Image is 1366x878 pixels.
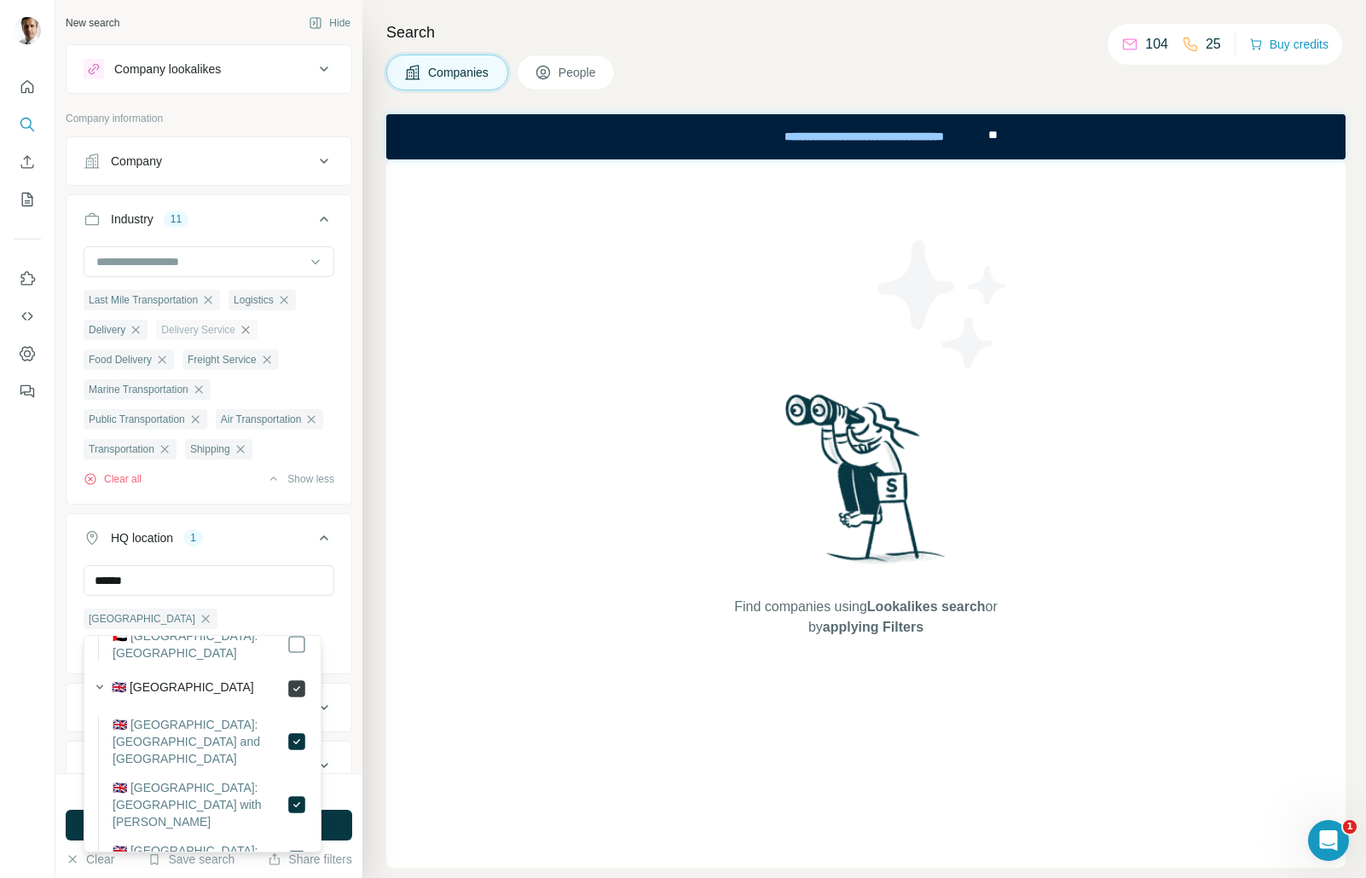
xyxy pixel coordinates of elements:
[234,292,274,308] span: Logistics
[221,412,302,427] span: Air Transportation
[84,471,142,487] button: Clear all
[89,611,195,627] span: [GEOGRAPHIC_DATA]
[111,153,162,170] div: Company
[111,211,153,228] div: Industry
[67,141,351,182] button: Company
[114,61,221,78] div: Company lookalikes
[14,263,41,294] button: Use Surfe on LinkedIn
[113,716,287,767] label: 🇬🇧 [GEOGRAPHIC_DATA]: [GEOGRAPHIC_DATA] and [GEOGRAPHIC_DATA]
[14,184,41,215] button: My lists
[188,352,257,367] span: Freight Service
[428,64,490,81] span: Companies
[89,292,198,308] span: Last Mile Transportation
[267,471,334,487] button: Show less
[111,529,173,546] div: HQ location
[559,64,598,81] span: People
[14,147,41,177] button: Enrich CSV
[1145,34,1168,55] p: 104
[14,338,41,369] button: Dashboard
[729,597,1002,638] span: Find companies using or by
[161,322,235,338] span: Delivery Service
[67,49,351,90] button: Company lookalikes
[297,10,362,36] button: Hide
[67,687,351,728] button: Annual revenue ($)
[164,211,188,227] div: 11
[89,442,154,457] span: Transportation
[113,779,287,830] label: 🇬🇧 [GEOGRAPHIC_DATA]: [GEOGRAPHIC_DATA] with [PERSON_NAME]
[386,114,1346,159] iframe: Banner
[778,390,955,580] img: Surfe Illustration - Woman searching with binoculars
[14,376,41,407] button: Feedback
[268,851,352,868] button: Share filters
[67,199,351,246] button: Industry11
[89,352,152,367] span: Food Delivery
[866,228,1020,381] img: Surfe Illustration - Stars
[89,382,188,397] span: Marine Transportation
[1206,34,1221,55] p: 25
[190,442,230,457] span: Shipping
[66,111,352,126] p: Company information
[66,810,352,840] button: Run search
[14,109,41,140] button: Search
[113,627,287,661] label: 🇦🇪 [GEOGRAPHIC_DATA]: [GEOGRAPHIC_DATA]
[112,679,254,699] label: 🇬🇧 [GEOGRAPHIC_DATA]
[823,620,923,634] span: applying Filters
[1343,820,1357,834] span: 1
[867,599,986,614] span: Lookalikes search
[67,745,351,786] button: Employees (size)
[1249,32,1328,56] button: Buy credits
[89,412,185,427] span: Public Transportation
[183,530,203,546] div: 1
[148,851,234,868] button: Save search
[1308,820,1349,861] iframe: Intercom live chat
[14,301,41,332] button: Use Surfe API
[14,72,41,102] button: Quick start
[66,851,114,868] button: Clear
[66,15,119,31] div: New search
[113,842,287,876] label: 🇬🇧 [GEOGRAPHIC_DATA]: [GEOGRAPHIC_DATA]
[14,17,41,44] img: Avatar
[386,20,1346,44] h4: Search
[67,517,351,565] button: HQ location1
[89,322,125,338] span: Delivery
